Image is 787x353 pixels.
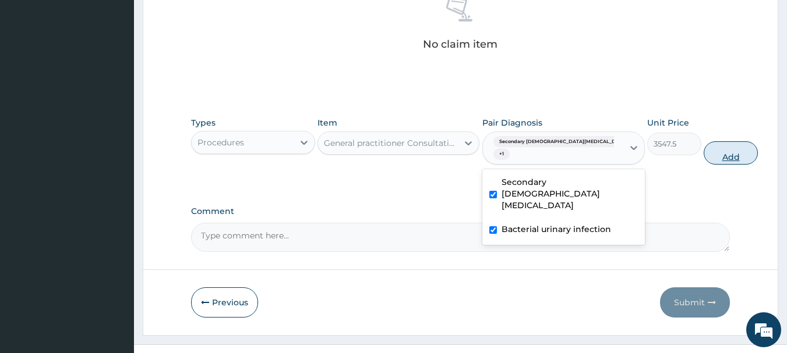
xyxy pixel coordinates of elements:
p: No claim item [423,38,497,50]
button: Add [704,141,758,165]
div: Procedures [197,137,244,148]
label: Secondary [DEMOGRAPHIC_DATA][MEDICAL_DATA] [502,176,638,211]
label: Types [191,118,216,128]
label: Bacterial urinary infection [502,223,611,235]
div: General practitioner Consultation first outpatient consultation [324,137,459,149]
div: Chat with us now [61,65,196,80]
span: + 1 [493,148,510,160]
label: Unit Price [647,117,689,129]
img: d_794563401_company_1708531726252_794563401 [22,58,47,87]
textarea: Type your message and hit 'Enter' [6,232,222,273]
button: Submit [660,287,730,318]
span: We're online! [68,104,161,221]
label: Pair Diagnosis [482,117,542,129]
label: Item [317,117,337,129]
label: Comment [191,206,730,216]
button: Previous [191,287,258,318]
div: Minimize live chat window [191,6,219,34]
span: Secondary [DEMOGRAPHIC_DATA][MEDICAL_DATA] [493,136,633,148]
